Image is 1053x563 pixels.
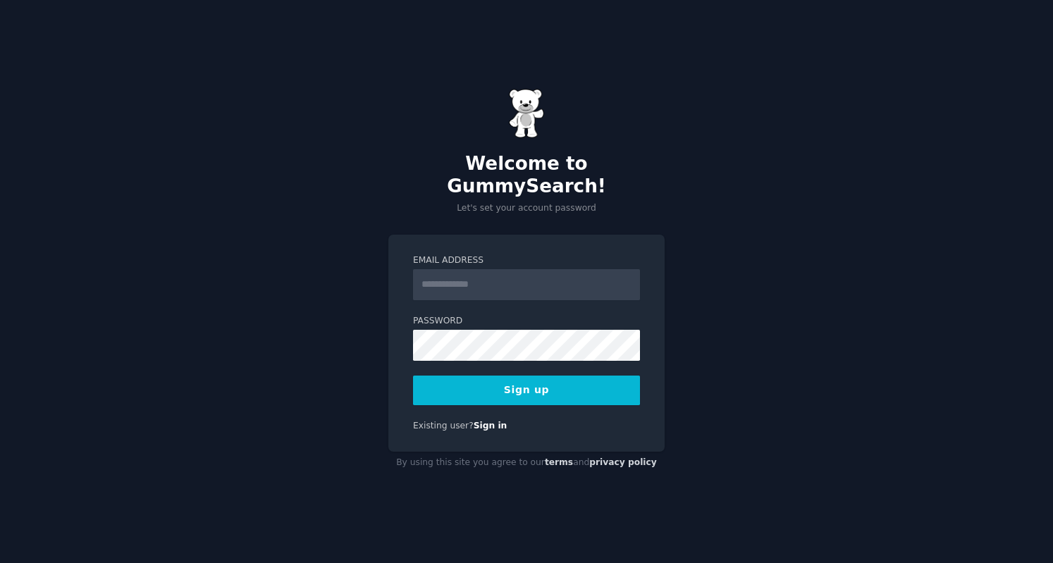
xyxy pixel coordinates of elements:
label: Password [413,315,640,328]
img: Gummy Bear [509,89,544,138]
a: privacy policy [589,457,657,467]
label: Email Address [413,254,640,267]
a: Sign in [474,421,507,431]
button: Sign up [413,376,640,405]
a: terms [545,457,573,467]
div: By using this site you agree to our and [388,452,665,474]
h2: Welcome to GummySearch! [388,153,665,197]
span: Existing user? [413,421,474,431]
p: Let's set your account password [388,202,665,215]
